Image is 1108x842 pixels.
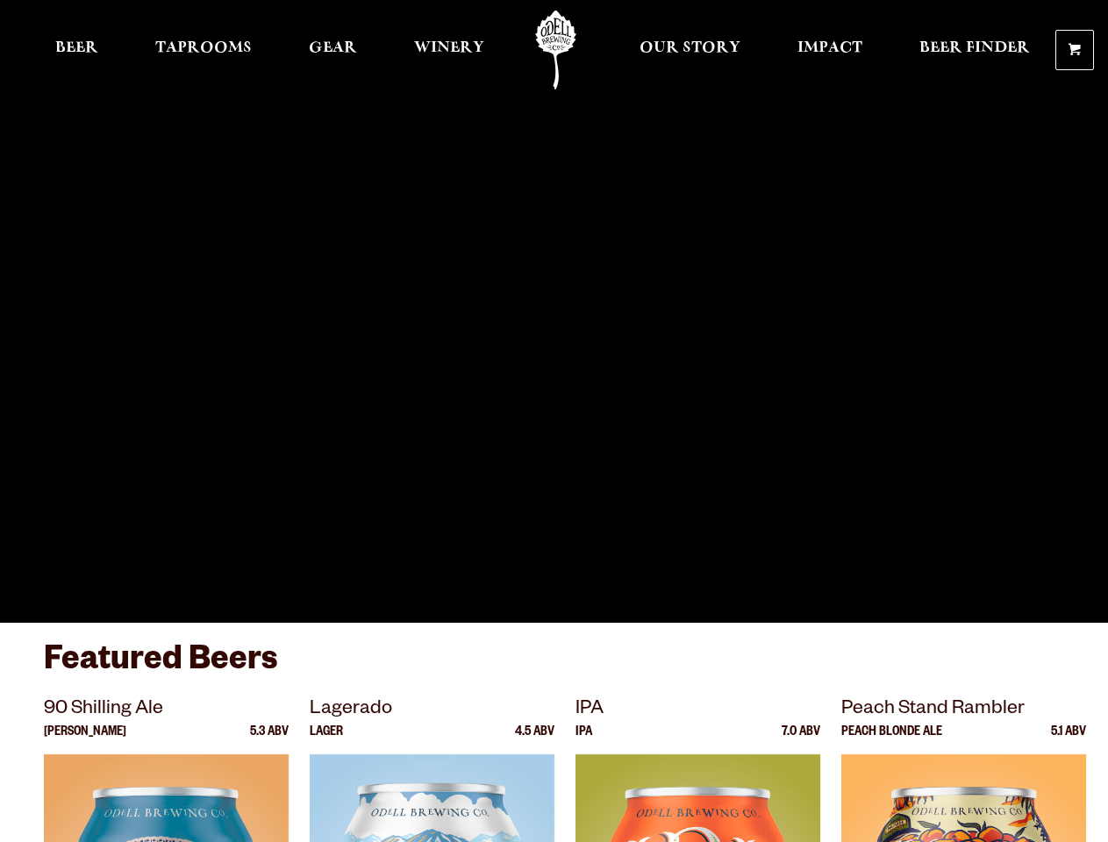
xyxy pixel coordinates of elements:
span: Gear [309,41,357,55]
span: Beer [55,41,98,55]
a: Beer [44,11,110,89]
span: Taprooms [155,41,252,55]
p: 4.5 ABV [515,726,554,754]
p: Lager [310,726,343,754]
p: 5.1 ABV [1051,726,1086,754]
span: Winery [414,41,484,55]
p: IPA [575,695,820,726]
a: Gear [297,11,368,89]
p: IPA [575,726,592,754]
a: Winery [403,11,496,89]
span: Beer Finder [919,41,1030,55]
p: 5.3 ABV [250,726,289,754]
h3: Featured Beers [44,640,1064,694]
a: Beer Finder [908,11,1041,89]
p: Peach Stand Rambler [841,695,1086,726]
p: 7.0 ABV [782,726,820,754]
a: Odell Home [523,11,589,89]
span: Impact [797,41,862,55]
a: Impact [786,11,874,89]
a: Taprooms [144,11,263,89]
p: Lagerado [310,695,554,726]
span: Our Story [640,41,740,55]
a: Our Story [628,11,752,89]
p: [PERSON_NAME] [44,726,126,754]
p: 90 Shilling Ale [44,695,289,726]
p: Peach Blonde Ale [841,726,942,754]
